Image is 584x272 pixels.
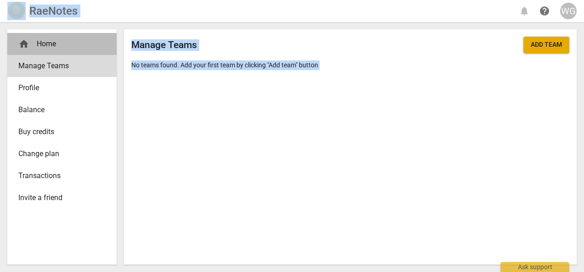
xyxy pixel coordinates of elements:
[131,60,569,70] p: No teams found. Add your first team by clicking "Add team" button
[7,99,117,121] a: Balance
[18,38,29,49] span: home
[131,39,197,51] h2: Manage Teams
[560,3,577,19] button: WG
[7,33,117,55] div: Home
[18,82,98,93] span: Profile
[523,37,569,53] button: Add team
[7,187,117,209] a: Invite a friend
[7,77,117,99] a: Profile
[7,121,117,143] a: Buy credits
[536,3,553,19] a: Help
[539,5,550,16] span: help
[18,192,98,203] span: Invite a friend
[18,104,98,115] span: Balance
[18,60,98,71] span: Manage Teams
[18,170,98,181] span: Transactions
[500,262,569,272] div: Ask support
[18,38,98,49] div: Home
[531,40,562,49] span: Add team
[7,165,117,187] a: Transactions
[7,2,26,20] img: Logo
[18,126,98,137] span: Buy credits
[7,55,117,77] a: Manage Teams
[7,2,78,20] a: LogoRaeNotes
[18,148,98,159] span: Change plan
[29,5,78,17] h2: RaeNotes
[7,143,117,165] a: Change plan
